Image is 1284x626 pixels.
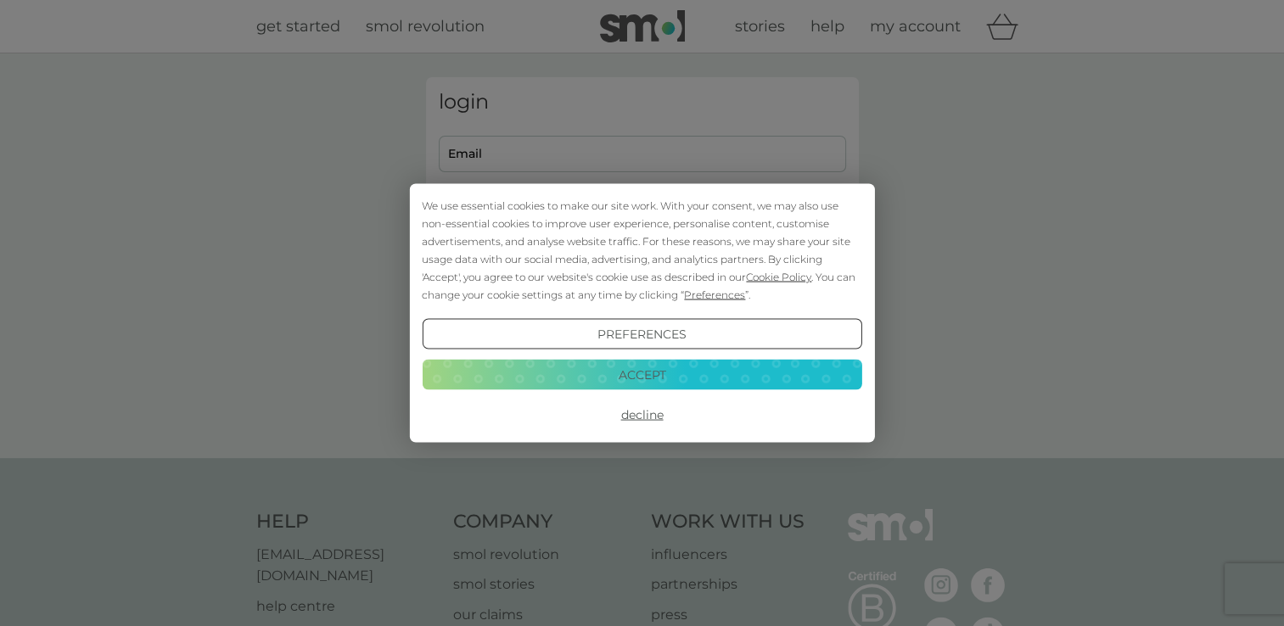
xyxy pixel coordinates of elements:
button: Decline [422,400,861,430]
span: Cookie Policy [746,271,811,283]
div: Cookie Consent Prompt [409,184,874,443]
button: Preferences [422,319,861,349]
span: Preferences [684,288,745,301]
button: Accept [422,359,861,389]
div: We use essential cookies to make our site work. With your consent, we may also use non-essential ... [422,197,861,304]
